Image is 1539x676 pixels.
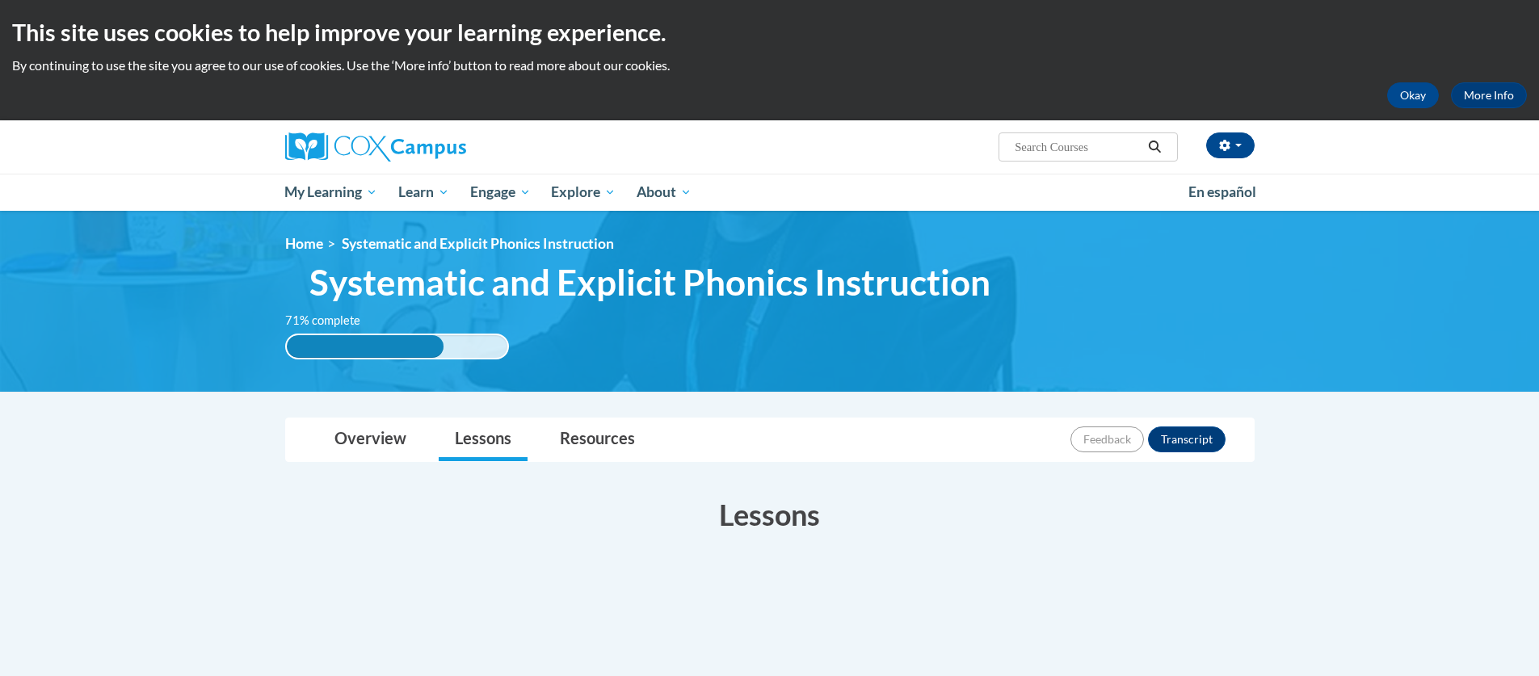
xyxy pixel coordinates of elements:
[470,183,531,202] span: Engage
[12,16,1527,48] h2: This site uses cookies to help improve your learning experience.
[1142,137,1167,157] button: Search
[1387,82,1439,108] button: Okay
[275,174,389,211] a: My Learning
[388,174,460,211] a: Learn
[285,132,466,162] img: Cox Campus
[285,312,378,330] label: 71% complete
[626,174,702,211] a: About
[284,183,377,202] span: My Learning
[1451,82,1527,108] a: More Info
[1188,183,1256,200] span: En español
[1070,426,1144,452] button: Feedback
[398,183,449,202] span: Learn
[285,235,323,252] a: Home
[1178,175,1267,209] a: En español
[439,418,528,461] a: Lessons
[1013,137,1142,157] input: Search Courses
[12,57,1527,74] p: By continuing to use the site you agree to our use of cookies. Use the ‘More info’ button to read...
[544,418,651,461] a: Resources
[285,132,592,162] a: Cox Campus
[285,494,1255,535] h3: Lessons
[551,183,616,202] span: Explore
[287,335,444,358] div: 71% complete
[342,235,614,252] span: Systematic and Explicit Phonics Instruction
[540,174,626,211] a: Explore
[261,174,1279,211] div: Main menu
[460,174,541,211] a: Engage
[1148,426,1226,452] button: Transcript
[1206,132,1255,158] button: Account Settings
[637,183,692,202] span: About
[318,418,423,461] a: Overview
[309,261,990,304] span: Systematic and Explicit Phonics Instruction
